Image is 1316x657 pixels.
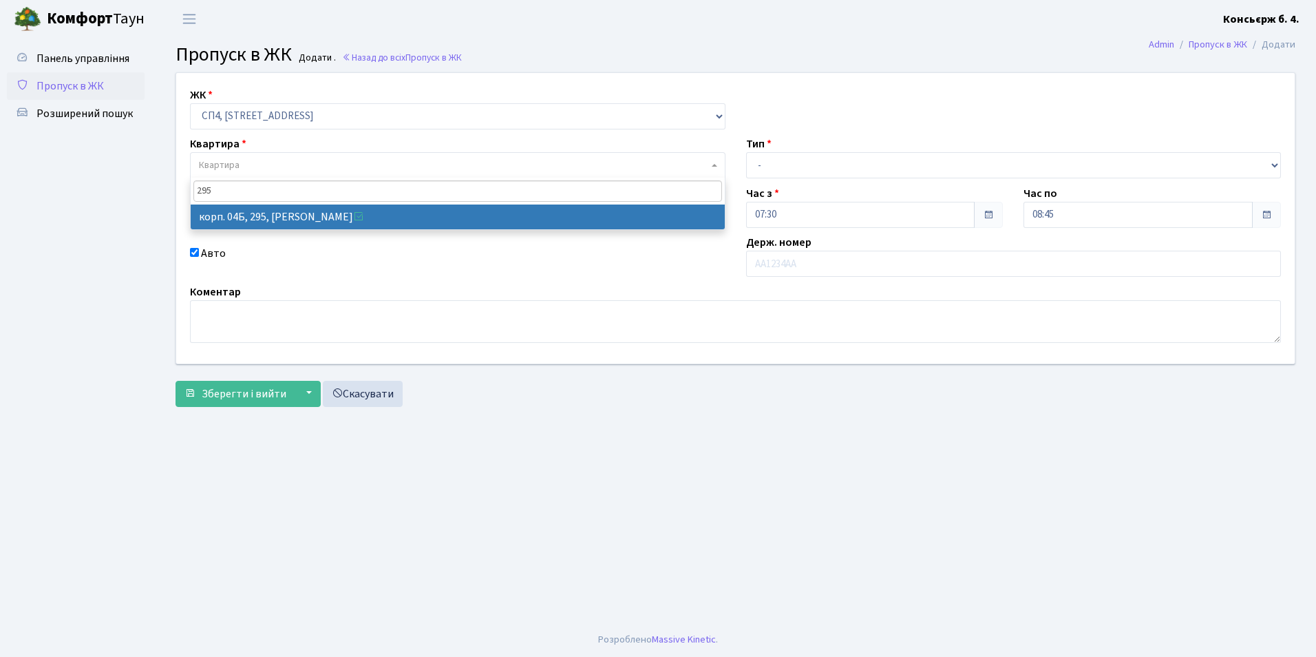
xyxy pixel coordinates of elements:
[1149,37,1174,52] a: Admin
[746,234,811,251] label: Держ. номер
[1223,12,1299,27] b: Консьєрж б. 4.
[202,386,286,401] span: Зберегти і вийти
[172,8,206,30] button: Переключити навігацію
[36,79,104,94] span: Пропуск в ЖК
[191,205,725,229] li: корп. 04Б, 295, [PERSON_NAME]
[296,52,336,64] small: Додати .
[652,632,716,647] a: Massive Kinetic
[47,8,145,31] span: Таун
[190,136,246,152] label: Квартира
[176,41,292,68] span: Пропуск в ЖК
[176,381,295,407] button: Зберегти і вийти
[190,87,213,103] label: ЖК
[1223,11,1299,28] a: Консьєрж б. 4.
[199,158,240,172] span: Квартира
[190,284,241,300] label: Коментар
[746,185,779,202] label: Час з
[7,72,145,100] a: Пропуск в ЖК
[1247,37,1295,52] li: Додати
[36,106,133,121] span: Розширений пошук
[405,51,462,64] span: Пропуск в ЖК
[746,251,1282,277] input: АА1234АА
[1189,37,1247,52] a: Пропуск в ЖК
[1128,30,1316,59] nav: breadcrumb
[201,245,226,262] label: Авто
[7,100,145,127] a: Розширений пошук
[14,6,41,33] img: logo.png
[323,381,403,407] a: Скасувати
[47,8,113,30] b: Комфорт
[746,136,772,152] label: Тип
[1023,185,1057,202] label: Час по
[342,51,462,64] a: Назад до всіхПропуск в ЖК
[7,45,145,72] a: Панель управління
[36,51,129,66] span: Панель управління
[598,632,718,647] div: Розроблено .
